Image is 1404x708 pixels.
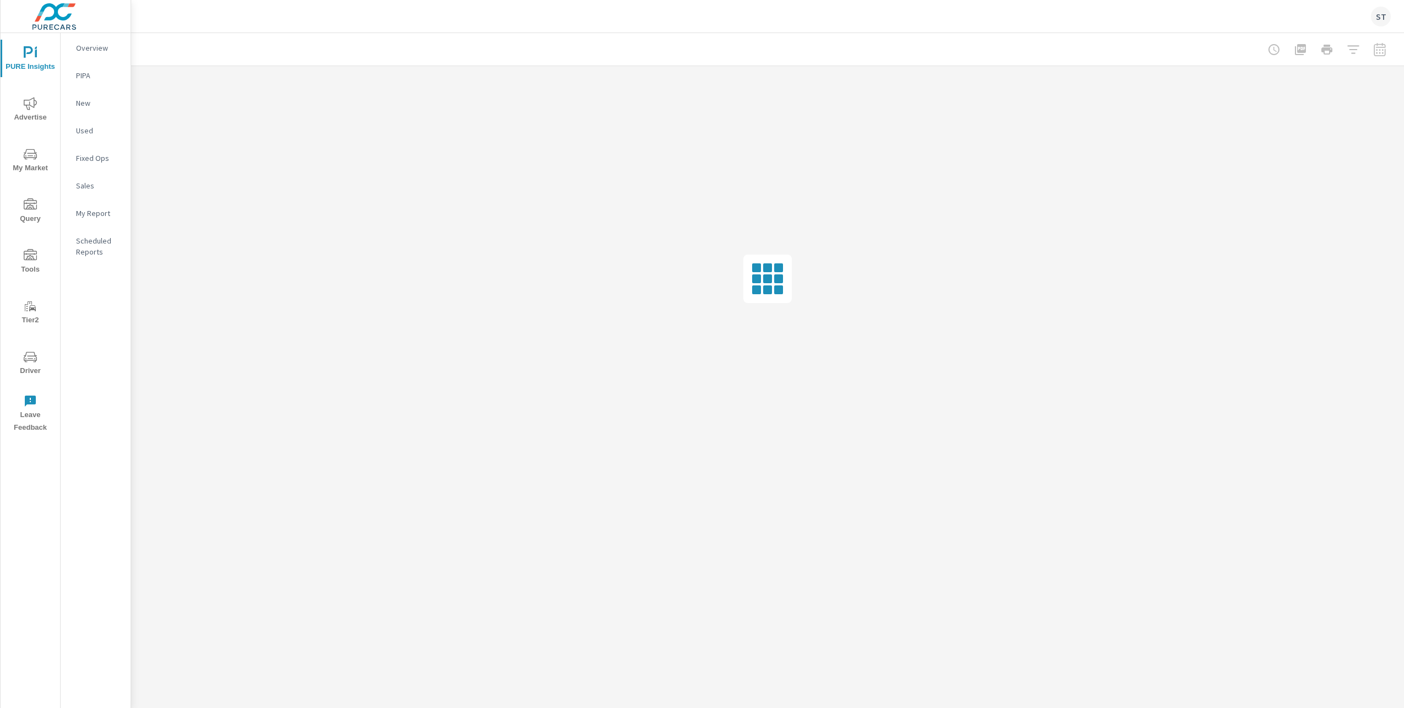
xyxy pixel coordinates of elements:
span: My Market [4,148,57,175]
p: My Report [76,208,122,219]
span: Driver [4,350,57,377]
p: Fixed Ops [76,153,122,164]
p: Used [76,125,122,136]
span: PURE Insights [4,46,57,73]
p: Overview [76,42,122,53]
span: Query [4,198,57,225]
div: ST [1371,7,1391,26]
p: Scheduled Reports [76,235,122,257]
div: PIPA [61,67,131,84]
p: Sales [76,180,122,191]
p: New [76,98,122,109]
div: New [61,95,131,111]
div: nav menu [1,33,60,439]
div: Sales [61,177,131,194]
p: PIPA [76,70,122,81]
div: Scheduled Reports [61,233,131,260]
span: Advertise [4,97,57,124]
span: Tools [4,249,57,276]
div: Overview [61,40,131,56]
div: Used [61,122,131,139]
span: Tier2 [4,300,57,327]
span: Leave Feedback [4,394,57,434]
div: Fixed Ops [61,150,131,166]
div: My Report [61,205,131,221]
